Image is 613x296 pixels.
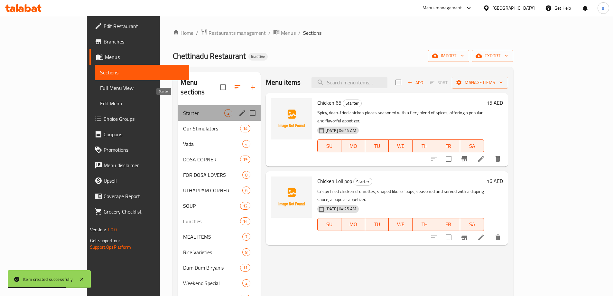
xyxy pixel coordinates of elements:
a: Coupons [89,127,189,142]
span: Inactive [248,54,268,59]
span: MEAL ITEMS [183,233,242,241]
div: items [242,140,250,148]
div: Item created successfully [23,276,73,283]
span: Select to update [442,152,455,166]
div: items [240,156,250,163]
span: Menus [281,29,296,37]
span: Lunches [183,217,240,225]
span: Promotions [104,146,184,154]
button: export [472,50,513,62]
span: Sections [100,69,184,76]
span: FOR DOSA LOVERS [183,171,242,179]
div: Starter [343,100,362,107]
span: Edit Restaurant [104,22,184,30]
button: SA [460,218,484,231]
div: UTHAPPAM CORNER [183,186,242,194]
a: Promotions [89,142,189,158]
span: Choice Groups [104,115,184,123]
button: MO [341,139,365,152]
button: TH [413,139,436,152]
div: items [242,171,250,179]
span: Sections [303,29,321,37]
a: Restaurants management [201,29,266,37]
span: Upsell [104,177,184,185]
h6: 16 AED [487,177,503,186]
span: import [433,52,464,60]
span: 14 [240,126,250,132]
span: Version: [90,225,106,234]
div: Starter [353,178,372,186]
a: Full Menu View [95,80,189,96]
button: TH [413,218,436,231]
div: Starter2edit [178,105,260,121]
div: Menu-management [423,4,462,12]
div: Dum Dum Biryanis11 [178,260,260,275]
span: SA [463,220,481,229]
button: FR [436,218,460,231]
button: SA [460,139,484,152]
button: MO [341,218,365,231]
span: Sort sections [230,80,245,95]
div: items [242,186,250,194]
div: FOR DOSA LOVERS8 [178,167,260,183]
button: delete [490,230,506,245]
img: Chicken Lollipop [271,177,312,218]
h2: Menu sections [181,78,220,97]
span: TU [368,141,386,151]
span: 14 [240,218,250,224]
span: [DATE] 04:24 AM [323,128,359,134]
button: WE [389,139,413,152]
button: Manage items [452,77,508,89]
button: Add [405,78,426,88]
span: WE [391,141,410,151]
span: Select section first [426,78,452,88]
div: Weekend Special [183,279,242,287]
div: Rice Varieties [183,248,242,256]
a: Branches [89,34,189,49]
h6: 15 AED [487,98,503,107]
div: items [240,217,250,225]
span: 4 [243,141,250,147]
span: DOSA CORNER [183,156,240,163]
li: / [268,29,271,37]
span: Dum Dum Biryanis [183,264,240,272]
span: export [477,52,508,60]
span: Branches [104,38,184,45]
span: 12 [240,203,250,209]
span: 19 [240,157,250,163]
li: / [196,29,198,37]
button: delete [490,151,506,167]
span: 8 [243,172,250,178]
span: WE [391,220,410,229]
button: Branch-specific-item [457,151,472,167]
span: Add [407,79,424,86]
span: Manage items [457,79,503,87]
span: Get support on: [90,236,120,245]
div: DOSA CORNER19 [178,152,260,167]
a: Grocery Checklist [89,204,189,219]
button: Add section [245,80,261,95]
span: Our Stimulators [183,125,240,132]
button: SU [317,139,341,152]
span: Select to update [442,231,455,244]
span: Starter [183,109,224,117]
span: 8 [243,249,250,255]
span: Menus [105,53,184,61]
a: Edit menu item [477,234,485,241]
p: Crispy fried chicken drumettes, shaped like lollipops, seasoned and served with a dipping sauce, ... [317,187,484,204]
div: Our Stimulators14 [178,121,260,136]
a: Upsell [89,173,189,188]
a: Menus [273,29,296,37]
div: Lunches14 [178,214,260,229]
a: Sections [95,65,189,80]
input: search [311,77,387,88]
span: 1.0.0 [107,225,117,234]
span: Select all sections [216,81,230,94]
div: items [240,125,250,132]
nav: breadcrumb [173,29,513,37]
span: SU [320,141,339,151]
span: a [602,5,604,12]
